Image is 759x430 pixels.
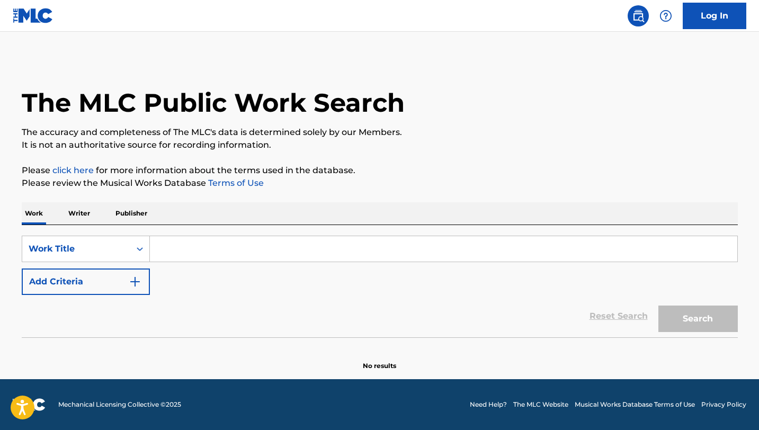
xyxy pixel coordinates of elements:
[655,5,676,26] div: Help
[112,202,150,225] p: Publisher
[363,348,396,371] p: No results
[22,164,738,177] p: Please for more information about the terms used in the database.
[628,5,649,26] a: Public Search
[659,10,672,22] img: help
[575,400,695,409] a: Musical Works Database Terms of Use
[22,268,150,295] button: Add Criteria
[632,10,645,22] img: search
[52,165,94,175] a: click here
[29,243,124,255] div: Work Title
[58,400,181,409] span: Mechanical Licensing Collective © 2025
[22,202,46,225] p: Work
[206,178,264,188] a: Terms of Use
[22,236,738,337] form: Search Form
[513,400,568,409] a: The MLC Website
[22,126,738,139] p: The accuracy and completeness of The MLC's data is determined solely by our Members.
[470,400,507,409] a: Need Help?
[65,202,93,225] p: Writer
[683,3,746,29] a: Log In
[22,139,738,151] p: It is not an authoritative source for recording information.
[22,177,738,190] p: Please review the Musical Works Database
[129,275,141,288] img: 9d2ae6d4665cec9f34b9.svg
[13,8,53,23] img: MLC Logo
[22,87,405,119] h1: The MLC Public Work Search
[701,400,746,409] a: Privacy Policy
[13,398,46,411] img: logo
